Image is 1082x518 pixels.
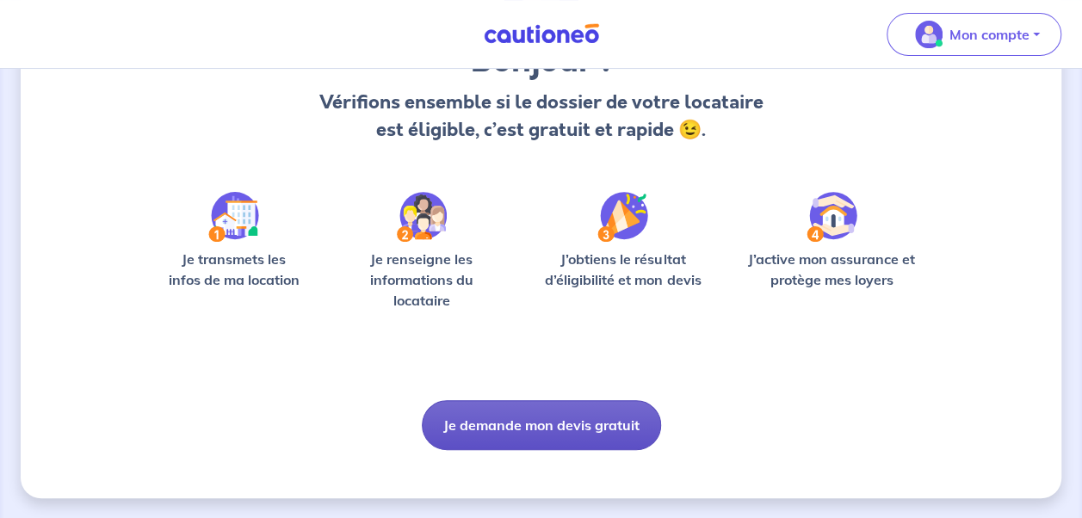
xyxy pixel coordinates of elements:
[949,24,1029,45] p: Mon compte
[477,23,606,45] img: Cautioneo
[807,192,857,242] img: /static/bfff1cf634d835d9112899e6a3df1a5d/Step-4.svg
[534,249,712,290] p: J’obtiens le résultat d’éligibilité et mon devis
[318,89,764,144] p: Vérifions ensemble si le dossier de votre locataire est éligible, c’est gratuit et rapide 😉.
[915,21,943,48] img: illu_account_valid_menu.svg
[318,40,764,82] h3: Bonjour !
[397,192,447,242] img: /static/c0a346edaed446bb123850d2d04ad552/Step-2.svg
[158,249,309,290] p: Je transmets les infos de ma location
[422,400,661,450] button: Je demande mon devis gratuit
[208,192,259,242] img: /static/90a569abe86eec82015bcaae536bd8e6/Step-1.svg
[597,192,648,242] img: /static/f3e743aab9439237c3e2196e4328bba9/Step-3.svg
[887,13,1061,56] button: illu_account_valid_menu.svgMon compte
[337,249,506,311] p: Je renseigne les informations du locataire
[739,249,924,290] p: J’active mon assurance et protège mes loyers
